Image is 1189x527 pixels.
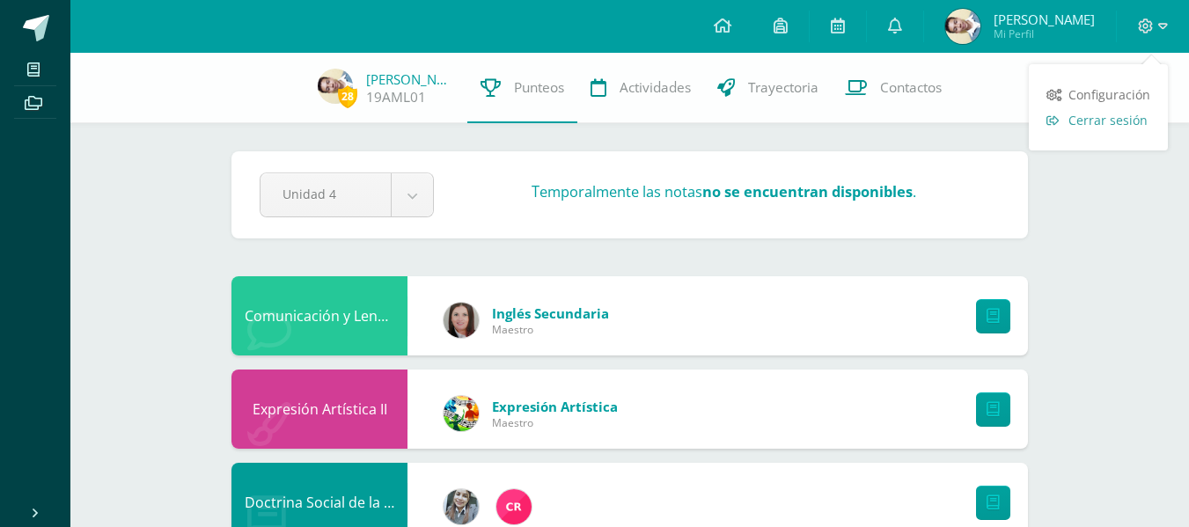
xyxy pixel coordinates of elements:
[492,322,609,337] span: Maestro
[231,276,407,355] div: Comunicación y Lenguaje L3 Inglés
[318,69,353,104] img: 0e05097b68e5ed5f7dd6f9503ba2bd59.png
[704,53,832,123] a: Trayectoria
[1029,82,1168,107] a: Configuración
[444,396,479,431] img: 159e24a6ecedfdf8f489544946a573f0.png
[492,398,618,415] span: Expresión Artística
[492,415,618,430] span: Maestro
[338,85,357,107] span: 28
[444,303,479,338] img: 8af0450cf43d44e38c4a1497329761f3.png
[945,9,980,44] img: 0e05097b68e5ed5f7dd6f9503ba2bd59.png
[366,88,426,106] a: 19AML01
[492,304,609,322] span: Inglés Secundaria
[620,78,691,97] span: Actividades
[577,53,704,123] a: Actividades
[1068,112,1148,128] span: Cerrar sesión
[496,489,532,524] img: 866c3f3dc5f3efb798120d7ad13644d9.png
[994,26,1095,41] span: Mi Perfil
[231,370,407,449] div: Expresión Artística II
[467,53,577,123] a: Punteos
[261,173,433,216] a: Unidad 4
[994,11,1095,28] span: [PERSON_NAME]
[1029,107,1168,133] a: Cerrar sesión
[880,78,942,97] span: Contactos
[366,70,454,88] a: [PERSON_NAME]
[1068,86,1150,103] span: Configuración
[283,173,369,215] span: Unidad 4
[702,181,913,201] strong: no se encuentran disponibles
[444,489,479,524] img: cba4c69ace659ae4cf02a5761d9a2473.png
[514,78,564,97] span: Punteos
[832,53,955,123] a: Contactos
[532,181,916,201] h3: Temporalmente las notas .
[748,78,818,97] span: Trayectoria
